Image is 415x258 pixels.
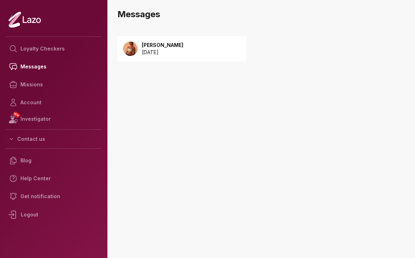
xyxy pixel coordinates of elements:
div: Logout [6,205,102,224]
a: Messages [6,58,102,76]
img: 5dd41377-3645-4864-a336-8eda7bc24f8f [123,42,137,56]
p: [PERSON_NAME] [142,42,183,49]
a: NEWInvestigator [6,111,102,126]
a: Blog [6,152,102,169]
a: Account [6,94,102,111]
a: Missions [6,76,102,94]
button: Contact us [6,133,102,145]
a: Help Center [6,169,102,187]
h3: Messages [117,9,409,20]
a: Loyalty Checkers [6,40,102,58]
span: NEW [13,111,20,118]
a: Get notification [6,187,102,205]
p: [DATE] [142,49,183,56]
